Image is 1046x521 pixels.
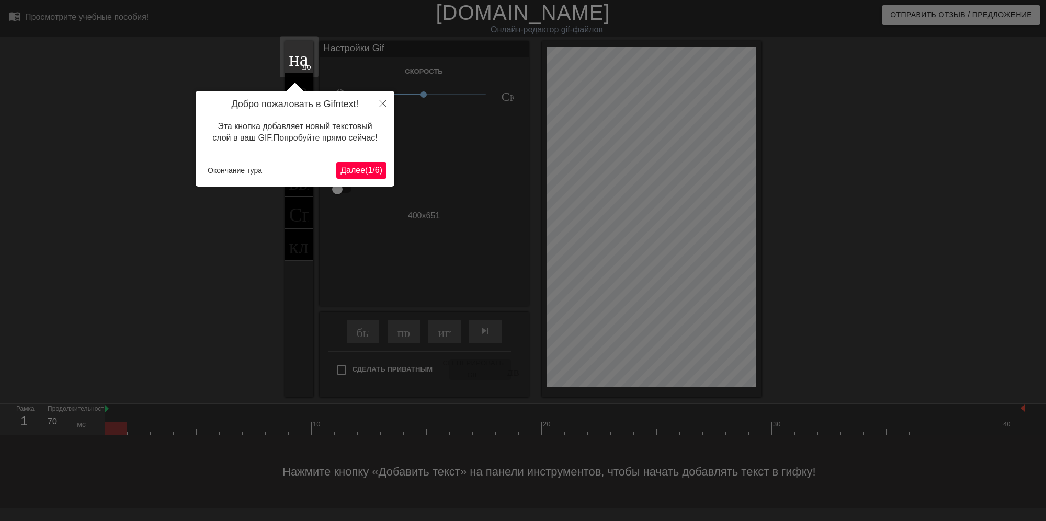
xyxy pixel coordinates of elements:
ya-tr-span: Добро пожаловать в Gifntext! [231,99,358,109]
ya-tr-span: ) [380,166,382,175]
button: Закрыть [371,91,394,115]
ya-tr-span: 6 [375,166,380,175]
h4: Добро пожаловать в Gifntext! [203,99,386,110]
button: Далее [336,162,386,179]
ya-tr-span: 1 [368,166,372,175]
ya-tr-span: Далее [340,166,365,175]
button: Окончание тура [203,163,266,178]
ya-tr-span: Попробуйте прямо сейчас! [274,133,378,142]
ya-tr-span: Эта кнопка добавляет новый текстовый слой в ваш GIF. [212,122,372,142]
ya-tr-span: / [372,166,374,175]
ya-tr-span: Окончание тура [208,166,262,175]
ya-tr-span: ( [365,166,368,175]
